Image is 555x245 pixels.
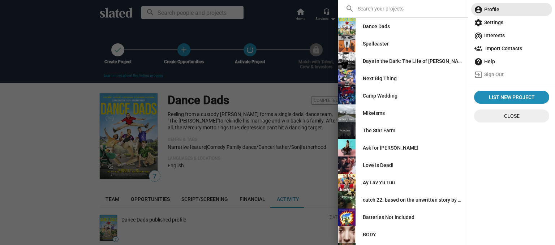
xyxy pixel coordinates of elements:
[477,91,546,104] span: List New Project
[338,70,356,87] img: Next Big Thing
[474,3,549,16] span: Profile
[474,16,549,29] span: Settings
[338,191,356,209] img: catch 22: based on the unwritten story by seanie sugrue
[471,3,552,16] a: Profile
[363,141,418,154] div: Ask for [PERSON_NAME]
[474,57,483,66] mat-icon: help
[338,209,356,226] img: Batteries Not Included
[474,91,549,104] a: List New Project
[471,42,552,55] a: Import Contacts
[357,193,468,206] a: catch 22: based on the unwritten story by [PERSON_NAME]
[338,18,356,35] img: Dance Dads
[363,124,395,137] div: The Star Farm
[338,104,356,122] img: Mikeisms
[357,141,424,154] a: Ask for [PERSON_NAME]
[357,89,403,102] a: Camp Wedding
[338,139,356,156] img: Ask for Jane
[471,29,552,42] a: Interests
[474,29,549,42] span: Interests
[363,211,414,224] div: Batteries Not Included
[471,16,552,29] a: Settings
[474,109,549,122] button: Close
[480,109,543,122] span: Close
[363,107,385,120] div: Mikeisms
[357,159,399,172] a: Love Is Dead!
[474,42,549,55] span: Import Contacts
[363,159,393,172] div: Love Is Dead!
[357,20,396,33] a: Dance Dads
[357,37,395,50] a: Spellcaster
[474,5,483,14] mat-icon: account_circle
[474,18,483,27] mat-icon: settings
[357,176,401,189] a: Ay Lav Yu Tuu
[363,55,462,68] div: Days in the Dark: The Life of [PERSON_NAME]
[474,68,549,81] span: Sign Out
[474,70,483,79] mat-icon: exit_to_app
[363,228,376,241] div: BODY
[338,226,356,243] img: BODY
[338,122,356,139] img: The Star Farm
[357,124,401,137] a: The Star Farm
[338,174,356,191] img: Ay Lav Yu Tuu
[338,87,356,104] img: Camp Wedding
[345,4,354,13] mat-icon: search
[338,156,356,174] img: Love Is Dead!
[363,176,395,189] div: Ay Lav Yu Tuu
[474,31,483,40] mat-icon: wifi_tethering
[338,35,356,52] img: Spellcaster
[363,20,390,33] div: Dance Dads
[357,72,403,85] a: Next Big Thing
[363,89,397,102] div: Camp Wedding
[363,193,462,206] div: catch 22: based on the unwritten story by [PERSON_NAME]
[357,55,468,68] a: Days in the Dark: The Life of [PERSON_NAME]
[363,37,389,50] div: Spellcaster
[357,228,382,241] a: BODY
[471,55,552,68] a: Help
[363,72,397,85] div: Next Big Thing
[338,52,356,70] img: Days in the Dark: The Life of Vito Russo
[471,68,552,81] a: Sign Out
[357,107,391,120] a: Mikeisms
[474,55,549,68] span: Help
[357,211,420,224] a: Batteries Not Included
